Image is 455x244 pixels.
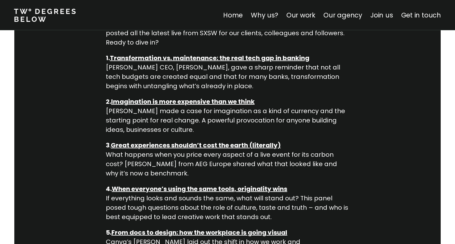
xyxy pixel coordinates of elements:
a: Get in touch [401,11,441,20]
p: If everything looks and sounds the same, what will stand out? This panel posed tough questions ab... [106,184,349,222]
p: [PERSON_NAME] made a case for imagination as a kind of currency and the starting point for real c... [106,97,349,134]
strong: 4. [106,184,112,193]
a: When everyone’s using the same tools, originality wins [112,184,287,193]
a: Great experiences shouldn’t cost the earth (literally) [111,141,281,150]
a: Why us? [251,11,278,20]
a: Our agency [323,11,362,20]
strong: 5. [106,228,111,237]
a: Home [223,11,243,20]
a: Imagination is more expensive than we think [111,97,255,106]
p: [PERSON_NAME] CEO, [PERSON_NAME], gave a sharp reminder that not all tech budgets are created equ... [106,53,349,91]
strong: 3 [106,141,110,150]
p: . What happens when you price every aspect of a live event for its carbon cost? [PERSON_NAME] fro... [106,141,349,178]
strong: 2. [106,97,111,106]
a: Our work [286,11,315,20]
a: Transformation vs. maintenance: the real tech gap in banking [110,54,309,62]
strong: 1. [106,54,110,62]
a: From docs to design: how the workplace is going visual [111,228,287,237]
a: Join us [370,11,393,20]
